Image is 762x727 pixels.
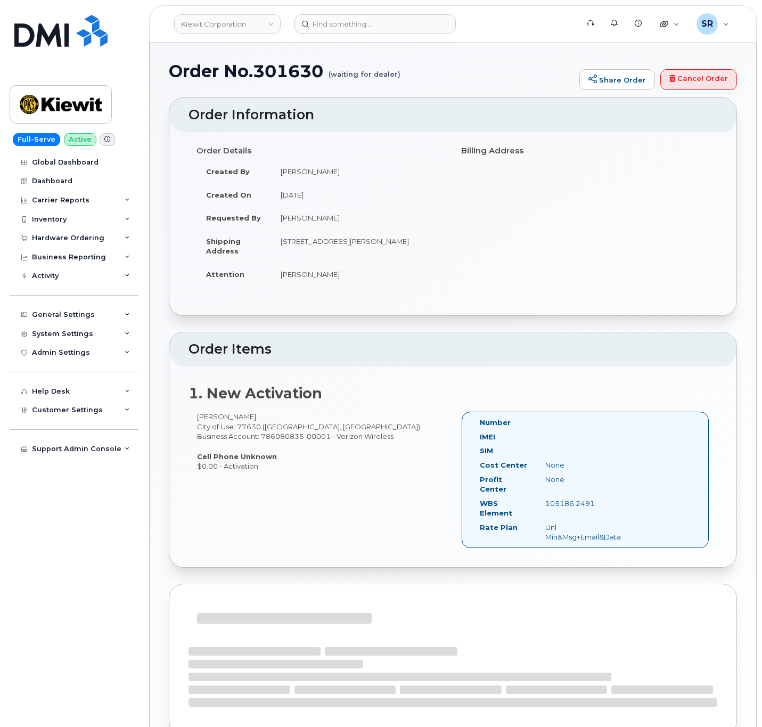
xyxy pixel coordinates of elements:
strong: Cell Phone Unknown [197,452,277,461]
div: None [537,475,629,485]
a: Share Order [579,69,655,91]
h2: Order Items [189,342,717,357]
h1: Order No.301630 [169,62,574,80]
a: Cancel Order [660,69,737,91]
div: [PERSON_NAME] City of Use: 77630 ([GEOGRAPHIC_DATA], [GEOGRAPHIC_DATA]) Business Account: 7860808... [189,412,453,471]
strong: Shipping Address [206,237,241,256]
strong: Created On [206,191,251,199]
td: [PERSON_NAME] [271,263,445,286]
strong: Requested By [206,214,261,222]
div: 105186.2491 [537,499,629,509]
td: [PERSON_NAME] [271,206,445,230]
label: Number [480,418,511,428]
label: IMEI [480,432,495,442]
td: [PERSON_NAME] [271,160,445,183]
label: SIM [480,446,493,456]
strong: Created By [206,167,250,176]
label: WBS Element [480,499,530,518]
td: [DATE] [271,183,445,207]
label: Rate Plan [480,522,518,533]
h4: Billing Address [461,146,710,156]
strong: Attention [206,270,244,279]
td: [STREET_ADDRESS][PERSON_NAME] [271,230,445,263]
div: None [537,460,629,470]
label: Cost Center [480,460,527,470]
strong: 1. New Activation [189,385,322,402]
div: Unl Min&Msg+Email&Data [537,522,629,542]
label: Profit Center [480,475,530,494]
small: (waiting for dealer) [329,62,400,78]
h2: Order Information [189,108,717,122]
h4: Order Details [196,146,445,156]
